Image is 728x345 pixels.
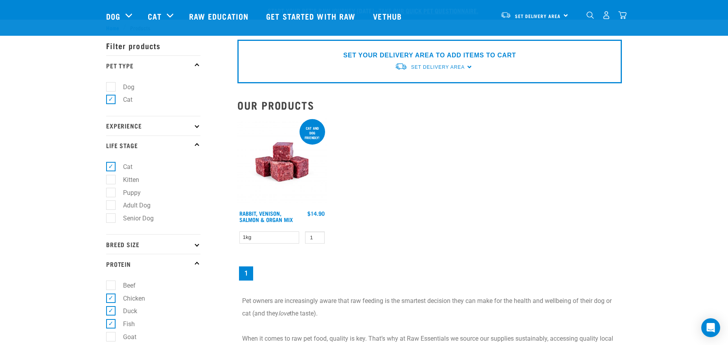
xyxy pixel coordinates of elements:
[110,188,144,198] label: Puppy
[110,294,148,303] label: Chicken
[237,117,327,207] img: Rabbit Venison Salmon Organ 1688
[106,10,120,22] a: Dog
[110,213,157,223] label: Senior Dog
[110,162,136,172] label: Cat
[395,62,407,71] img: van-moving.png
[106,116,200,136] p: Experience
[343,51,516,60] p: SET YOUR DELIVERY AREA TO ADD ITEMS TO CART
[618,11,627,19] img: home-icon@2x.png
[242,295,617,320] p: Pet owners are increasingly aware that raw feeding is the smartest decision they can make for the...
[239,266,253,281] a: Page 1
[181,0,258,32] a: Raw Education
[237,99,622,111] h2: Our Products
[500,11,511,18] img: van-moving.png
[148,10,161,22] a: Cat
[365,0,412,32] a: Vethub
[106,254,200,273] p: Protein
[110,200,154,210] label: Adult Dog
[110,319,138,329] label: Fish
[106,234,200,254] p: Breed Size
[106,55,200,75] p: Pet Type
[110,82,138,92] label: Dog
[110,306,140,316] label: Duck
[602,11,610,19] img: user.png
[300,122,325,143] div: Cat and dog friendly!
[106,136,200,155] p: Life Stage
[278,310,290,317] em: love
[110,332,140,342] label: Goat
[586,11,594,19] img: home-icon-1@2x.png
[110,175,142,185] label: Kitten
[239,212,293,221] a: Rabbit, Venison, Salmon & Organ Mix
[701,318,720,337] div: Open Intercom Messenger
[258,0,365,32] a: Get started with Raw
[106,36,200,55] p: Filter products
[515,15,561,17] span: Set Delivery Area
[307,210,325,217] div: $14.90
[411,64,465,70] span: Set Delivery Area
[110,95,136,105] label: Cat
[305,231,325,244] input: 1
[110,281,139,290] label: Beef
[237,265,622,282] nav: pagination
